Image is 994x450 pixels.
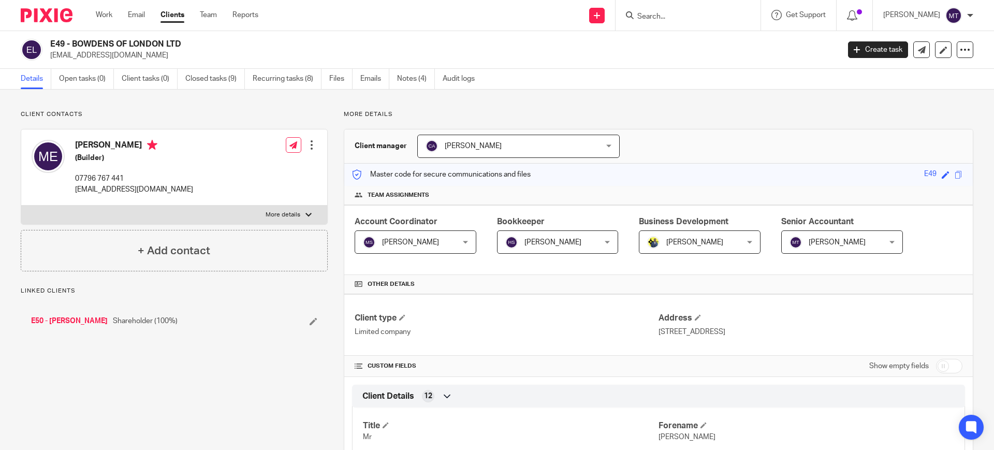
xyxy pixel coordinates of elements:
a: Emails [360,69,389,89]
label: Show empty fields [869,361,929,371]
span: Mr [363,433,372,441]
h4: + Add contact [138,243,210,259]
h4: Title [363,420,659,431]
span: [PERSON_NAME] [382,239,439,246]
input: Search [636,12,729,22]
span: [PERSON_NAME] [524,239,581,246]
a: Audit logs [443,69,483,89]
h5: (Builder) [75,153,193,163]
h4: [PERSON_NAME] [75,140,193,153]
a: Email [128,10,145,20]
p: [EMAIL_ADDRESS][DOMAIN_NAME] [50,50,832,61]
p: Client contacts [21,110,328,119]
span: [PERSON_NAME] [809,239,866,246]
i: Primary [147,140,157,150]
span: Get Support [786,11,826,19]
span: [PERSON_NAME] [659,433,715,441]
p: More details [344,110,973,119]
a: Clients [160,10,184,20]
h4: Forename [659,420,954,431]
p: More details [266,211,300,219]
h4: CUSTOM FIELDS [355,362,659,370]
div: E49 [924,169,937,181]
img: svg%3E [505,236,518,249]
h3: Client manager [355,141,407,151]
p: [STREET_ADDRESS] [659,327,962,337]
a: Create task [848,41,908,58]
span: Other details [368,280,415,288]
span: Client Details [362,391,414,402]
img: svg%3E [32,140,65,173]
span: Shareholder (100%) [113,316,178,326]
span: 12 [424,391,432,401]
a: Team [200,10,217,20]
p: Limited company [355,327,659,337]
a: Notes (4) [397,69,435,89]
img: svg%3E [363,236,375,249]
a: Recurring tasks (8) [253,69,321,89]
span: Team assignments [368,191,429,199]
span: Account Coordinator [355,217,437,226]
img: Dennis-Starbridge.jpg [647,236,660,249]
span: Bookkeeper [497,217,545,226]
span: [PERSON_NAME] [666,239,723,246]
p: 07796 767 441 [75,173,193,184]
img: svg%3E [945,7,962,24]
p: [EMAIL_ADDRESS][DOMAIN_NAME] [75,184,193,195]
span: [PERSON_NAME] [445,142,502,150]
span: Senior Accountant [781,217,854,226]
a: Client tasks (0) [122,69,178,89]
img: svg%3E [790,236,802,249]
h4: Client type [355,313,659,324]
h4: Address [659,313,962,324]
a: Closed tasks (9) [185,69,245,89]
img: Pixie [21,8,72,22]
a: Files [329,69,353,89]
h2: E49 - BOWDENS OF LONDON LTD [50,39,676,50]
a: Reports [232,10,258,20]
img: svg%3E [426,140,438,152]
a: Work [96,10,112,20]
a: Details [21,69,51,89]
p: Linked clients [21,287,328,295]
a: E50 - [PERSON_NAME] [31,316,108,326]
a: Open tasks (0) [59,69,114,89]
p: Master code for secure communications and files [352,169,531,180]
span: Business Development [639,217,728,226]
img: svg%3E [21,39,42,61]
p: [PERSON_NAME] [883,10,940,20]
